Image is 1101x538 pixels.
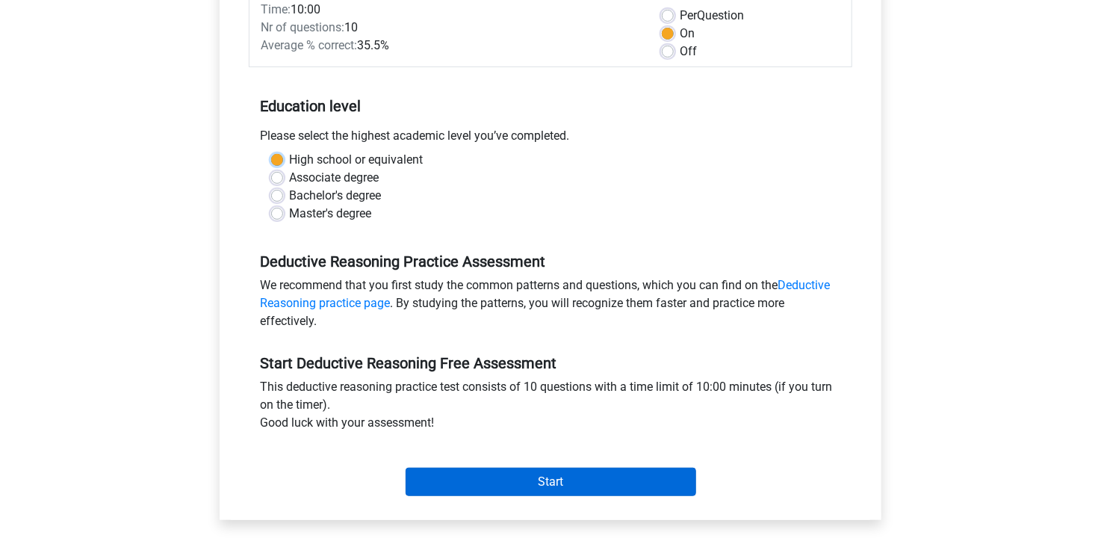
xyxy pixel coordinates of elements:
label: Associate degree [289,169,379,187]
div: 35.5% [249,37,651,55]
h5: Education level [260,91,841,121]
div: 10:00 [249,1,651,19]
input: Start [406,468,696,496]
span: Per [680,8,697,22]
span: Nr of questions: [261,20,344,34]
div: 10 [249,19,651,37]
span: Average % correct: [261,38,357,52]
label: Bachelor's degree [289,187,381,205]
span: Time: [261,2,291,16]
label: Question [680,7,744,25]
label: Off [680,43,697,61]
h5: Deductive Reasoning Practice Assessment [260,253,841,270]
div: We recommend that you first study the common patterns and questions, which you can find on the . ... [249,276,852,336]
div: This deductive reasoning practice test consists of 10 questions with a time limit of 10:00 minute... [249,378,852,438]
label: On [680,25,695,43]
h5: Start Deductive Reasoning Free Assessment [260,354,841,372]
div: Please select the highest academic level you’ve completed. [249,127,852,151]
label: Master's degree [289,205,371,223]
label: High school or equivalent [289,151,423,169]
